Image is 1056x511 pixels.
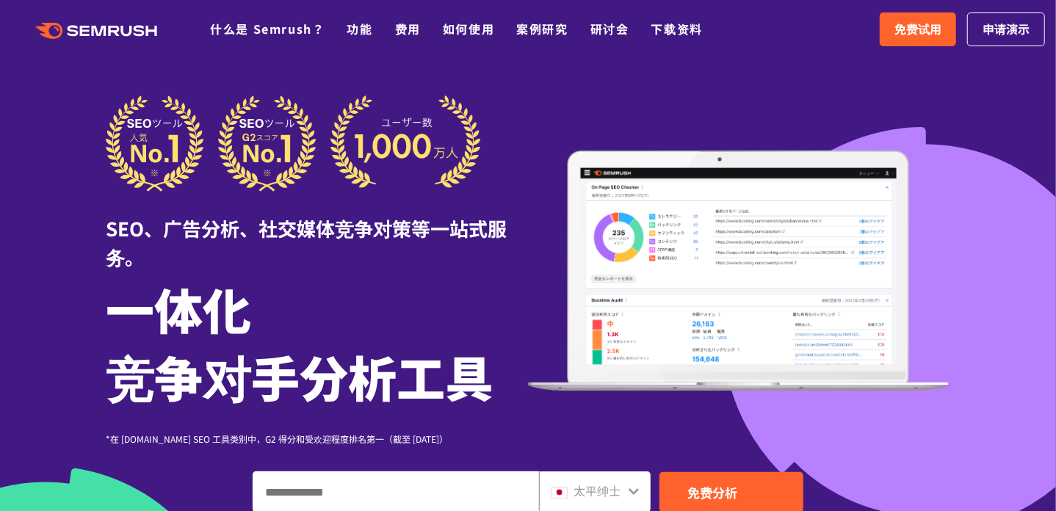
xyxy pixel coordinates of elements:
[651,20,703,37] a: 下载资料
[106,214,507,270] font: SEO、广告分析、社交媒体竞争对策等一站式服务。
[983,20,1030,37] font: 申请演示
[590,20,629,37] a: 研讨会
[106,432,448,445] font: *在 [DOMAIN_NAME] SEO 工具类别中，G2 得分和受欢迎程度排名第一（截至 [DATE]）
[210,20,325,37] a: 什么是 Semrush？
[106,273,251,344] font: 一体化
[395,20,421,37] a: 费用
[443,20,494,37] a: 如何使用
[347,20,373,37] a: 功能
[687,483,737,501] font: 免费分析
[894,20,941,37] font: 免费试用
[516,20,568,37] a: 案例研究
[106,341,493,411] font: 竞争对手分析工具
[967,12,1045,46] a: 申请演示
[880,12,956,46] a: 免费试用
[574,482,621,499] font: 太平绅士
